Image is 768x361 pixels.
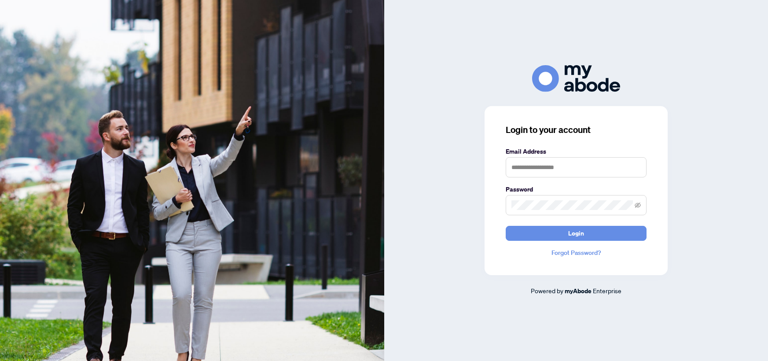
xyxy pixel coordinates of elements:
button: Login [506,226,647,241]
a: Forgot Password? [506,248,647,258]
label: Email Address [506,147,647,156]
span: Login [568,226,584,240]
span: Powered by [531,287,563,295]
img: ma-logo [532,65,620,92]
label: Password [506,184,647,194]
h3: Login to your account [506,124,647,136]
span: Enterprise [593,287,621,295]
a: myAbode [565,286,592,296]
span: eye-invisible [635,202,641,208]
